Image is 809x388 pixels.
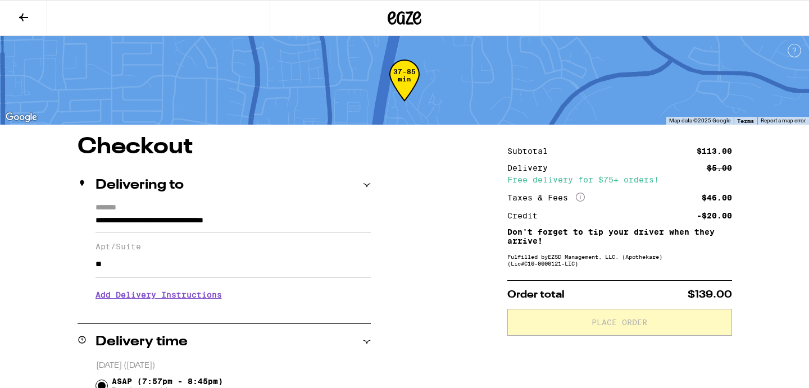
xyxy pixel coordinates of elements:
[96,282,371,308] h3: Add Delivery Instructions
[389,68,420,110] div: 37-85 min
[78,136,371,158] h1: Checkout
[507,212,546,220] div: Credit
[7,8,81,17] span: Hi. Need any help?
[96,308,371,317] p: We'll contact you at [PHONE_NUMBER] when we arrive
[507,193,585,203] div: Taxes & Fees
[507,176,732,184] div: Free delivery for $75+ orders!
[592,318,647,326] span: Place Order
[507,309,732,336] button: Place Order
[96,179,184,192] h2: Delivering to
[507,227,732,245] p: Don't forget to tip your driver when they arrive!
[737,117,754,124] a: Terms
[702,194,732,202] div: $46.00
[507,147,556,155] div: Subtotal
[96,335,188,349] h2: Delivery time
[697,147,732,155] div: $113.00
[697,212,732,220] div: -$20.00
[3,110,40,125] a: Open this area in Google Maps (opens a new window)
[507,253,732,267] div: Fulfilled by EZSD Management, LLC. (Apothekare) (Lic# C10-0000121-LIC )
[96,360,371,371] p: [DATE] ([DATE])
[507,290,565,300] span: Order total
[761,117,806,124] a: Report a map error
[507,164,556,172] div: Delivery
[3,110,40,125] img: Google
[707,164,732,172] div: $5.00
[96,242,371,251] label: Apt/Suite
[669,117,730,124] span: Map data ©2025 Google
[688,290,732,300] span: $139.00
